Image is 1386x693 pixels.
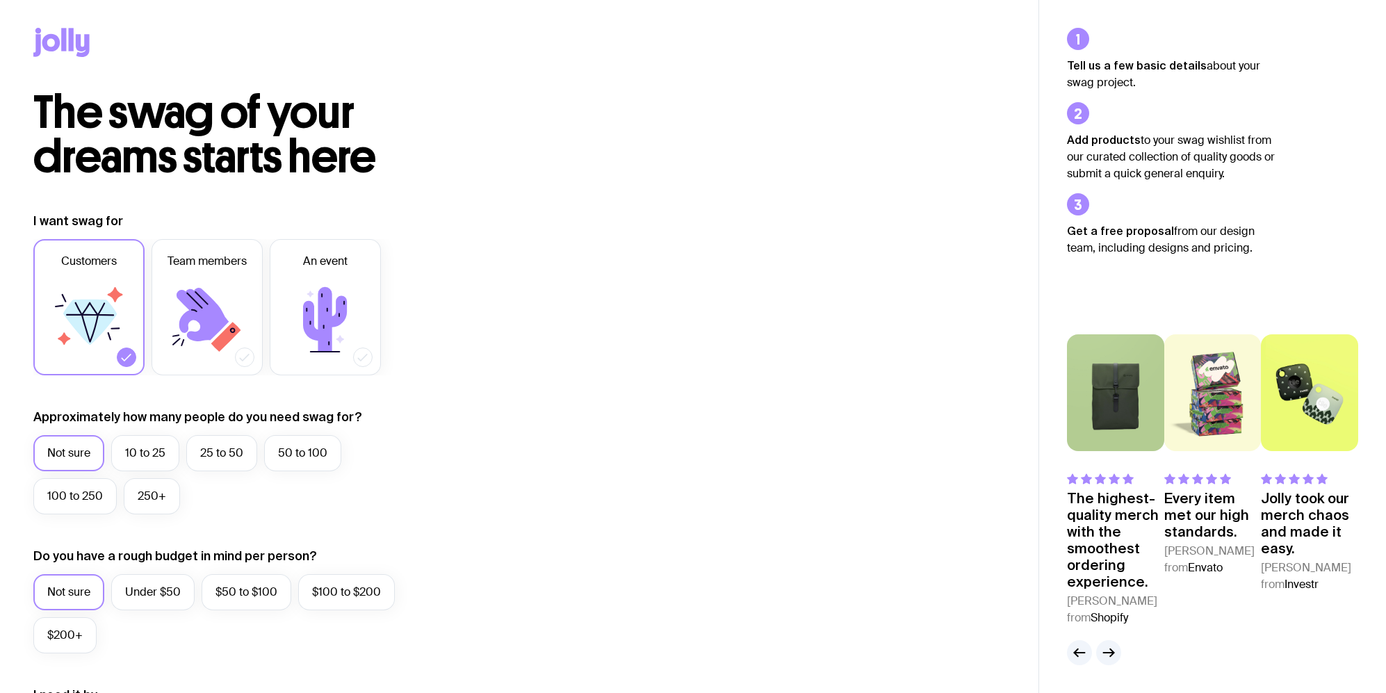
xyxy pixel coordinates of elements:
cite: [PERSON_NAME] from [1164,543,1262,576]
strong: Tell us a few basic details [1067,59,1207,72]
p: to your swag wishlist from our curated collection of quality goods or submit a quick general enqu... [1067,131,1275,182]
p: Every item met our high standards. [1164,490,1262,540]
p: about your swag project. [1067,57,1275,91]
label: 50 to 100 [264,435,341,471]
label: 100 to 250 [33,478,117,514]
span: Team members [168,253,247,270]
span: Shopify [1091,610,1128,625]
span: Customers [61,253,117,270]
p: The highest-quality merch with the smoothest ordering experience. [1067,490,1164,590]
label: I want swag for [33,213,123,229]
p: from our design team, including designs and pricing. [1067,222,1275,256]
strong: Get a free proposal [1067,225,1174,237]
label: Not sure [33,435,104,471]
span: Investr [1285,577,1319,592]
span: The swag of your dreams starts here [33,85,376,184]
cite: [PERSON_NAME] from [1261,560,1358,593]
label: 10 to 25 [111,435,179,471]
p: Jolly took our merch chaos and made it easy. [1261,490,1358,557]
label: Do you have a rough budget in mind per person? [33,548,317,564]
label: $50 to $100 [202,574,291,610]
label: Approximately how many people do you need swag for? [33,409,362,425]
span: An event [303,253,348,270]
label: 25 to 50 [186,435,257,471]
strong: Add products [1067,133,1141,146]
span: Envato [1188,560,1223,575]
label: $200+ [33,617,97,653]
label: 250+ [124,478,180,514]
label: $100 to $200 [298,574,395,610]
cite: [PERSON_NAME] from [1067,593,1164,626]
label: Not sure [33,574,104,610]
label: Under $50 [111,574,195,610]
